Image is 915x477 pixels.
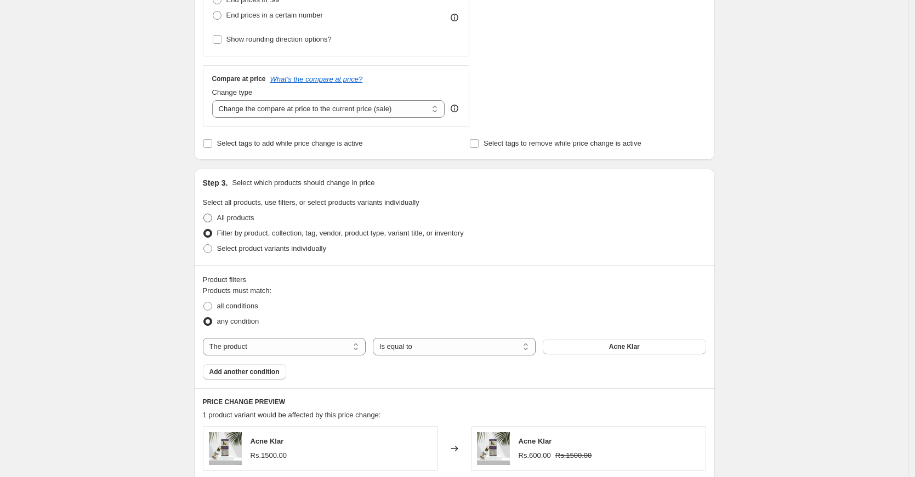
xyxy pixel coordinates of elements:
[209,432,242,465] img: Acne_Klar_80x.webp
[217,229,464,237] span: Filter by product, collection, tag, vendor, product type, variant title, or inventory
[203,198,419,206] span: Select all products, use filters, or select products variants individually
[477,432,510,465] img: Acne_Klar_80x.webp
[519,450,551,461] div: Rs.600.00
[270,75,363,83] button: What's the compare at price?
[484,139,641,147] span: Select tags to remove while price change is active
[226,11,323,19] span: End prices in a certain number
[203,177,228,188] h2: Step 3.
[217,244,326,252] span: Select product variants individually
[203,364,286,380] button: Add another condition
[203,286,272,295] span: Products must match:
[209,367,280,376] span: Add another condition
[519,437,552,445] span: Acne Klar
[217,139,363,147] span: Select tags to add while price change is active
[449,103,460,114] div: help
[251,437,284,445] span: Acne Klar
[226,35,332,43] span: Show rounding direction options?
[217,317,259,325] span: any condition
[212,74,266,83] h3: Compare at price
[232,177,374,188] p: Select which products should change in price
[543,339,706,354] button: Acne Klar
[217,302,258,310] span: all conditions
[251,450,287,461] div: Rs.1500.00
[203,274,706,285] div: Product filters
[203,411,381,419] span: 1 product variant would be affected by this price change:
[217,214,254,222] span: All products
[203,398,706,406] h6: PRICE CHANGE PREVIEW
[212,88,253,96] span: Change type
[555,450,592,461] strike: Rs.1500.00
[609,342,640,351] span: Acne Klar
